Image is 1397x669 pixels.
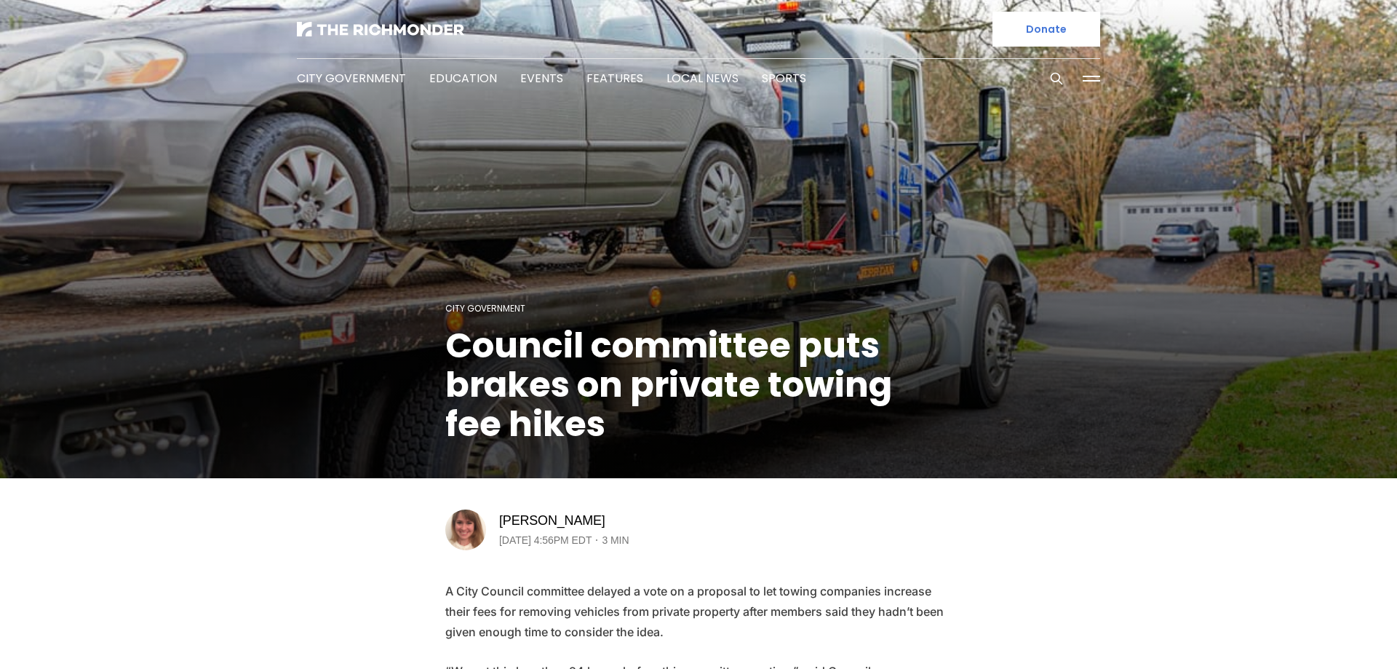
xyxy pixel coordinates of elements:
[445,581,952,642] p: A City Council committee delayed a vote on a proposal to let towing companies increase their fees...
[297,22,464,36] img: The Richmonder
[1274,598,1397,669] iframe: portal-trigger
[297,70,406,87] a: City Government
[445,510,486,550] img: Sarah Vogelsong
[499,531,597,549] time: [DATE] 4:56PM EDT
[429,70,497,87] a: Education
[762,70,806,87] a: Sports
[666,70,739,87] a: Local News
[586,70,643,87] a: Features
[1046,68,1067,90] button: Search this site
[520,70,563,87] a: Events
[499,512,607,529] a: [PERSON_NAME]
[992,12,1100,47] a: Donate
[607,531,635,549] span: 3 min
[445,326,952,444] h1: Council committee puts brakes on private towing fee hikes
[445,302,525,314] a: City Government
